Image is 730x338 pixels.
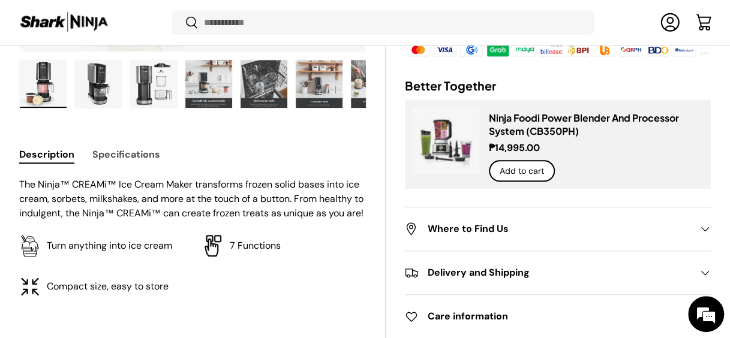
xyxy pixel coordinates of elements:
[47,239,172,253] p: Turn anything into ice cream
[185,60,232,108] img: ninja-creami-ice-cream-maker-with-sample-content-completely-customizable-infographic-sharkninja-p...
[405,208,711,251] summary: Where to Find Us
[698,41,724,59] img: landbank
[405,222,692,237] h2: Where to Find Us
[405,79,711,95] h2: Better Together
[405,266,692,280] h2: Delivery and Shipping
[241,60,287,108] img: ninja-creami-ice-cream-maker-with-sample-content-dishwasher-safe-infographic-sharkninja-philippines
[92,141,160,168] button: Specifications
[230,239,281,253] p: 7 Functions
[405,252,711,295] summary: Delivery and Shipping
[19,177,366,221] p: The Ninja™ CREAMi™ Ice Cream Maker transforms frozen solid bases into ice cream, sorbets, milksha...
[591,41,618,59] img: ubp
[431,41,458,59] img: visa
[489,160,555,182] button: Add to cart
[564,41,591,59] img: bpi
[296,60,343,108] img: ninja-creami-ice-cream-maker-with-sample-content-compact-size-infographic-sharkninja-philippines
[19,141,74,168] button: Description
[19,11,109,34] img: Shark Ninja Philippines
[47,279,169,294] p: Compact size, easy to store
[618,41,644,59] img: qrph
[489,111,679,137] a: Ninja Foodi Power Blender And Processor System (CB350PH)
[458,41,485,59] img: gcash
[485,41,511,59] img: grabpay
[75,60,122,108] img: ninja-creami-ice-cream-maker-without-sample-content-right-side-view-sharkninja-philippines
[405,310,692,324] h2: Care information
[644,41,671,59] img: bdo
[130,60,177,108] img: ninja-creami-ice-cream-maker-without-sample-content-parts-front-view-sharkninja-philippines
[351,60,398,108] img: ninja-creami-ice-cream-maker-with-sample-content-mix-in-perfection-infographic-sharkninja-philipp...
[512,41,538,59] img: maya
[20,60,67,108] img: ninja-creami-ice-cream-maker-with-sample-content-and-all-lids-full-view-sharkninja-philippines
[538,41,564,59] img: billease
[405,41,431,59] img: master
[671,41,698,59] img: metrobank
